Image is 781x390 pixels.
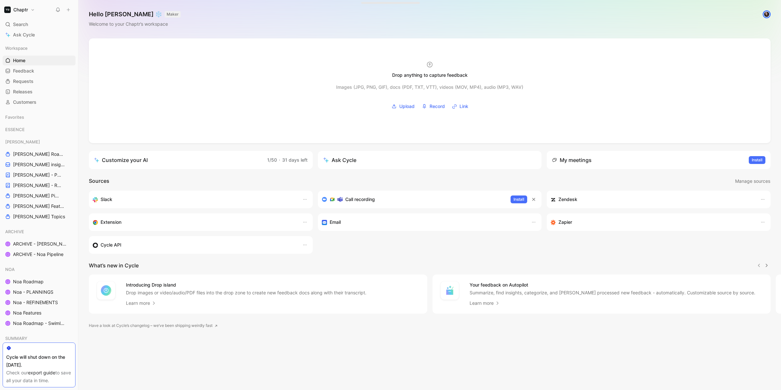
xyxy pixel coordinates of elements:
span: Feedback [13,68,34,74]
div: Images (JPG, PNG, GIF), docs (PDF, TXT, VTT), videos (MOV, MP4), audio (MP3, WAV) [336,83,523,91]
a: Ask Cycle [3,30,75,40]
h3: Slack [101,195,112,203]
div: Sync customers & send feedback from custom sources. Get inspired by our favorite use case [93,241,296,249]
span: ESSENCE [5,126,25,133]
a: Have a look at Cycle’s changelog – we’ve been shipping weirdly fast [89,322,218,329]
span: ARCHIVE [5,228,24,235]
div: SUMMARY [3,333,75,345]
a: Requests [3,76,75,86]
span: [PERSON_NAME] Pipeline [13,193,61,199]
button: Link [450,101,471,111]
span: [PERSON_NAME] [5,139,40,145]
h1: Chaptr [13,7,28,13]
span: Releases [13,88,33,95]
span: · [279,157,280,163]
h3: Call recording [345,195,375,203]
a: [PERSON_NAME] Pipeline [3,191,75,201]
div: ESSENCE [3,125,75,136]
a: [PERSON_NAME] - PLANNINGS [3,170,75,180]
span: [PERSON_NAME] Topics [13,213,65,220]
span: [PERSON_NAME] Features [13,203,67,209]
div: ESSENCE [3,125,75,134]
div: Customize your AI [94,156,148,164]
div: ARCHIVE [3,227,75,236]
h1: Hello [PERSON_NAME] ❄️ [89,10,181,18]
div: Search [3,20,75,29]
h3: Extension [101,218,121,226]
a: Home [3,56,75,65]
div: ARCHIVEARCHIVE - [PERSON_NAME] PipelineARCHIVE - Noa Pipeline [3,227,75,259]
div: Sync customers and create docs [551,195,754,203]
span: Workspace [5,45,28,51]
span: Customers [13,99,36,105]
span: 31 days left [282,157,308,163]
div: Capture feedback from thousands of sources with Zapier (survey results, recordings, sheets, etc). [551,218,754,226]
span: [PERSON_NAME] - REFINEMENTS [13,182,63,189]
button: Install [511,195,527,203]
span: Upload [399,102,415,110]
div: Check our to save all your data in time. [6,369,72,384]
h2: What’s new in Cycle [89,262,139,269]
span: NOA [5,266,15,273]
a: Feedback [3,66,75,76]
span: Install [752,157,762,163]
span: ARCHIVE - [PERSON_NAME] Pipeline [13,241,68,247]
button: Manage sources [735,177,771,185]
div: [PERSON_NAME] [3,137,75,147]
h3: Zendesk [558,195,577,203]
span: Noa - PLANNINGS [13,289,53,295]
div: NOA [3,264,75,274]
button: Upload [389,101,417,111]
span: Search [13,20,28,28]
span: Noa Roadmap - Swimlanes [13,320,67,327]
a: [PERSON_NAME] Roadmap - open items [3,149,75,159]
span: ARCHIVE - Noa Pipeline [13,251,63,258]
a: Noa Features [3,308,75,318]
a: Learn more [470,299,500,307]
span: Noa Features [13,310,41,316]
div: [PERSON_NAME][PERSON_NAME] Roadmap - open items[PERSON_NAME] insights[PERSON_NAME] - PLANNINGS[PE... [3,137,75,222]
div: Capture feedback from anywhere on the web [93,218,296,226]
span: [PERSON_NAME] Roadmap - open items [13,151,64,157]
a: Noa - PLANNINGS [3,287,75,297]
div: My meetings [552,156,592,164]
div: Workspace [3,43,75,53]
div: Cycle will shut down on the [DATE]. [6,353,72,369]
h3: Cycle API [101,241,121,249]
span: Home [13,57,25,64]
a: ARCHIVE - Noa Pipeline [3,249,75,259]
h4: Introducing Drop island [126,281,366,289]
h3: Email [330,218,341,226]
button: Ask Cycle [318,151,542,169]
a: Learn more [126,299,157,307]
span: [PERSON_NAME] insights [13,161,66,168]
a: [PERSON_NAME] - REFINEMENTS [3,181,75,190]
div: Favorites [3,112,75,122]
a: Noa - REFINEMENTS [3,298,75,307]
span: 1/50 [267,157,277,163]
h4: Your feedback on Autopilot [470,281,755,289]
p: Summarize, find insights, categorize, and [PERSON_NAME] processed new feedback - automatically. C... [470,289,755,296]
h3: Zapier [558,218,572,226]
button: MAKER [165,11,181,18]
a: [PERSON_NAME] Topics [3,212,75,222]
img: avatar [763,11,770,18]
div: Sync your customers, send feedback and get updates in Slack [93,195,296,203]
a: ARCHIVE - [PERSON_NAME] Pipeline [3,239,75,249]
span: Ask Cycle [13,31,35,39]
span: Install [514,196,524,203]
h2: Sources [89,177,109,185]
span: Noa Roadmap [13,278,44,285]
span: Requests [13,78,34,85]
a: [PERSON_NAME] Features [3,201,75,211]
button: ChaptrChaptr [3,5,36,14]
p: Drop images or video/audio/PDF files into the drop zone to create new feedback docs along with th... [126,289,366,296]
div: SUMMARY [3,333,75,343]
span: SUMMARY [5,335,27,342]
span: Record [430,102,445,110]
button: Record [419,101,447,111]
div: NOANoa RoadmapNoa - PLANNINGSNoa - REFINEMENTSNoa FeaturesNoa Roadmap - Swimlanes [3,264,75,328]
span: Noa - REFINEMENTS [13,299,58,306]
span: [PERSON_NAME] - PLANNINGS [13,172,62,178]
a: export guide [28,370,55,375]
